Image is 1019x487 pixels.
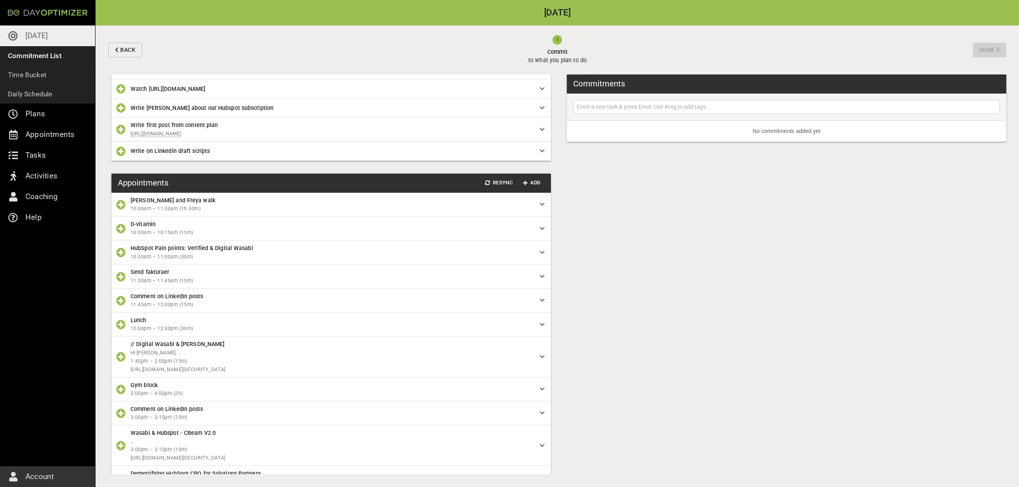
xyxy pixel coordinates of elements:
[111,336,551,377] div: // Digital Wasabi & [PERSON_NAME]Hi [PERSON_NAME], ...1:45pm – 2:00pm (15m)[URL][DOMAIN_NAME][SEC...
[8,10,88,16] img: Day Optimizer
[131,245,253,251] span: HubSpot Pain points: Verified & Digital Wasabi
[482,177,516,189] button: Resync
[131,301,533,309] span: 11:45am – 12:00pm (15m)
[25,170,57,182] p: Activities
[131,269,169,275] span: Send fakturaer
[111,98,551,117] div: Write [PERSON_NAME] about our Hubspot subscription
[131,389,533,398] span: 2:00pm – 4:00pm (2h)
[485,178,513,188] span: Resync
[25,149,46,162] p: Tasks
[131,470,261,477] span: Demystifying HubSpot CPQ for Solutions Partners
[25,108,45,120] p: Plans
[528,48,587,56] span: Commit
[25,128,74,141] p: Appointments
[131,438,134,444] span: ...
[567,121,1006,142] li: No commitments added yet
[131,357,533,366] span: 1:45pm – 2:00pm (15m)
[528,56,587,65] p: to what you plan to do
[111,377,551,401] div: Gym block2:00pm – 4:00pm (2h)
[8,88,53,100] p: Daily Schedule
[111,289,551,313] div: Comment on LinkedIn posts11:45am – 12:00pm (15m)
[111,79,551,98] div: Watch [URL][DOMAIN_NAME]
[519,177,545,189] button: Add
[108,43,142,57] button: Back
[111,142,551,161] div: Write on Linkedin draft scripts
[131,341,224,347] span: // Digital Wasabi & [PERSON_NAME]
[131,253,533,261] span: 10:30am – 11:00am (30m)
[25,29,48,42] p: [DATE]
[131,197,215,203] span: [PERSON_NAME] and Freya walk
[575,102,998,112] input: Enter a new task & press Enter. Use #tag to add tags.
[118,177,168,189] h3: Appointments
[8,50,62,61] p: Commitment List
[111,425,551,466] div: Wasabi & Hubspot - CBeam V2.0...3:00pm – 3:15pm (15m)[URL][DOMAIN_NAME][SECURITY_DATA]
[25,190,58,203] p: Coaching
[131,131,181,137] a: [URL][DOMAIN_NAME]
[131,317,146,323] span: Lunch
[131,221,156,227] span: D-vitamin
[25,470,54,483] p: Account
[131,413,533,422] span: 3:00pm – 3:15pm (15m)
[111,117,551,141] div: Write first post from content plan[URL][DOMAIN_NAME]
[131,382,158,388] span: Gym block
[131,277,533,285] span: 11:30am – 11:45am (15m)
[131,122,218,128] span: Write first post from content plan
[131,229,533,237] span: 10:00am – 10:15am (15m)
[131,366,533,374] span: [URL][DOMAIN_NAME][SECURITY_DATA]
[111,193,551,217] div: [PERSON_NAME] and Freya walk10:00am – 11:30am (1h 30m)
[131,350,182,356] span: Hi [PERSON_NAME], ...
[145,25,970,74] button: Committo what you plan to do
[556,37,559,43] text: 1
[120,45,135,55] span: Back
[111,264,551,288] div: Send fakturaer11:30am – 11:45am (15m)
[111,241,551,264] div: HubSpot Pain points: Verified & Digital Wasabi10:30am – 11:00am (30m)
[8,69,47,80] p: Time Bucket
[131,430,216,436] span: Wasabi & Hubspot - CBeam V2.0
[96,8,1019,18] h2: [DATE]
[111,313,551,336] div: Lunch12:00pm – 12:30pm (30m)
[131,148,210,154] span: Write on Linkedin draft scripts
[25,211,42,224] p: Help
[131,406,203,412] span: Comment on LinkedIn posts
[111,401,551,425] div: Comment on LinkedIn posts3:00pm – 3:15pm (15m)
[522,178,541,188] span: Add
[131,446,533,454] span: 3:00pm – 3:15pm (15m)
[131,293,203,299] span: Comment on LinkedIn posts
[131,205,533,213] span: 10:00am – 11:30am (1h 30m)
[111,217,551,241] div: D-vitamin10:00am – 10:15am (15m)
[131,105,273,111] span: Write [PERSON_NAME] about our Hubspot subscription
[131,454,533,462] span: [URL][DOMAIN_NAME][SECURITY_DATA]
[131,86,205,92] span: Watch [URL][DOMAIN_NAME]
[573,78,625,90] h3: Commitments
[131,325,533,333] span: 12:00pm – 12:30pm (30m)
